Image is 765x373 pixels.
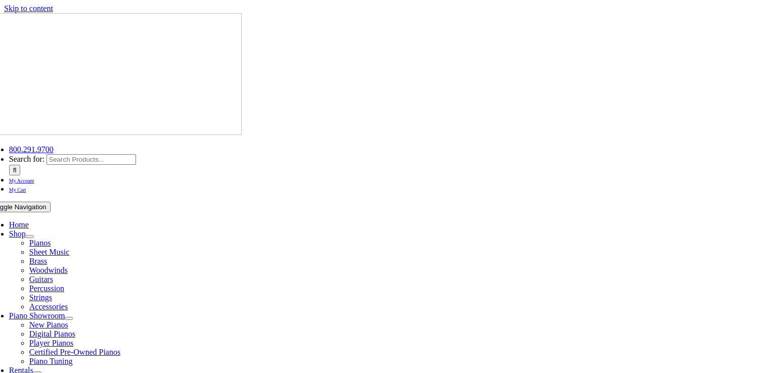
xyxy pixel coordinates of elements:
[65,317,73,320] button: Open submenu of Piano Showroom
[29,339,74,347] a: Player Pianos
[9,184,26,193] a: My Cart
[9,187,26,193] span: My Cart
[29,293,52,302] a: Strings
[9,175,34,184] a: My Account
[9,311,65,320] a: Piano Showroom
[9,165,21,175] input: Search
[29,248,70,256] a: Sheet Music
[29,257,48,265] a: Brass
[9,178,34,183] span: My Account
[29,239,51,247] a: Pianos
[9,229,26,238] a: Shop
[4,4,53,13] a: Skip to content
[29,302,68,311] a: Accessories
[29,320,68,329] a: New Pianos
[9,155,45,163] span: Search for:
[29,330,75,338] a: Digital Pianos
[9,145,54,154] a: 800.291.9700
[29,266,68,274] a: Woodwinds
[29,284,64,293] a: Percussion
[9,220,29,229] a: Home
[29,348,120,356] a: Certified Pre-Owned Pianos
[47,154,136,165] input: Search Products...
[29,275,53,284] a: Guitars
[29,357,73,365] a: Piano Tuning
[26,235,34,238] button: Open submenu of Shop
